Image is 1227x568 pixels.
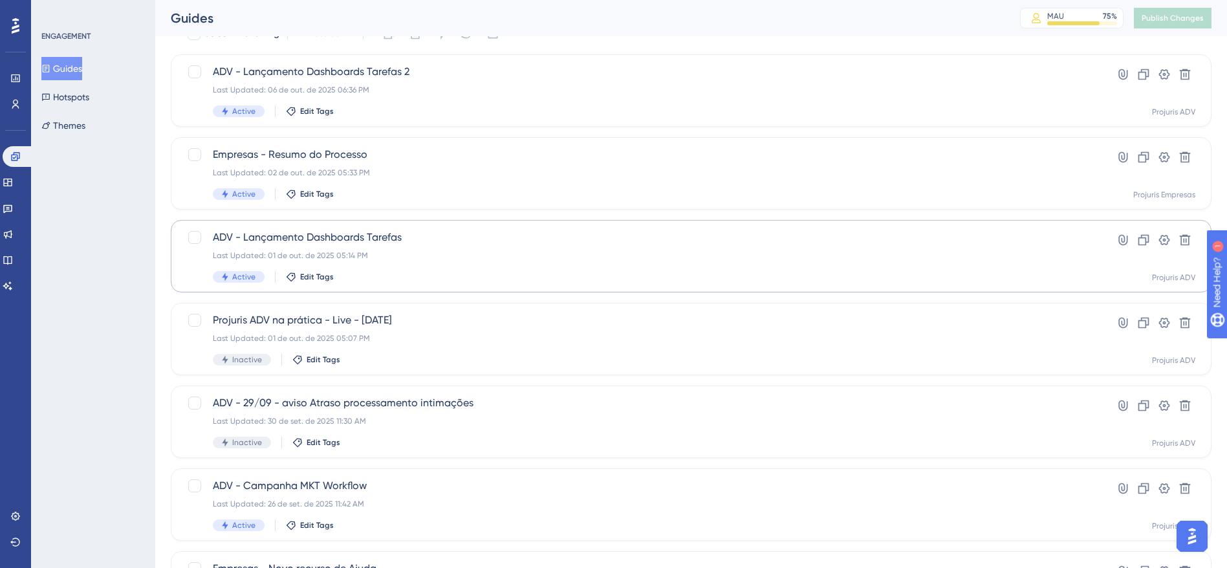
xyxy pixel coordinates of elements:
[1173,517,1211,556] iframe: UserGuiding AI Assistant Launcher
[300,520,334,530] span: Edit Tags
[41,31,91,41] div: ENGAGEMENT
[41,114,85,137] button: Themes
[171,9,988,27] div: Guides
[232,437,262,448] span: Inactive
[213,168,1066,178] div: Last Updated: 02 de out. de 2025 05:33 PM
[232,520,255,530] span: Active
[232,272,255,282] span: Active
[213,85,1066,95] div: Last Updated: 06 de out. de 2025 06:36 PM
[232,106,255,116] span: Active
[1152,107,1195,117] div: Projuris ADV
[232,189,255,199] span: Active
[292,437,340,448] button: Edit Tags
[41,57,82,80] button: Guides
[1152,438,1195,448] div: Projuris ADV
[307,355,340,365] span: Edit Tags
[213,333,1066,344] div: Last Updated: 01 de out. de 2025 05:07 PM
[213,499,1066,509] div: Last Updated: 26 de set. de 2025 11:42 AM
[213,416,1066,426] div: Last Updated: 30 de set. de 2025 11:30 AM
[286,106,334,116] button: Edit Tags
[213,395,1066,411] span: ADV - 29/09 - aviso Atraso processamento intimações
[232,355,262,365] span: Inactive
[1152,355,1195,366] div: Projuris ADV
[30,3,81,19] span: Need Help?
[213,147,1066,162] span: Empresas - Resumo do Processo
[292,355,340,365] button: Edit Tags
[1142,13,1204,23] span: Publish Changes
[1134,8,1211,28] button: Publish Changes
[213,230,1066,245] span: ADV - Lançamento Dashboards Tarefas
[286,272,334,282] button: Edit Tags
[286,189,334,199] button: Edit Tags
[1047,11,1064,21] div: MAU
[213,312,1066,328] span: Projuris ADV na prática - Live - [DATE]
[213,250,1066,261] div: Last Updated: 01 de out. de 2025 05:14 PM
[41,85,89,109] button: Hotspots
[213,64,1066,80] span: ADV - Lançamento Dashboards Tarefas 2
[286,520,334,530] button: Edit Tags
[300,189,334,199] span: Edit Tags
[213,478,1066,494] span: ADV - Campanha MKT Workflow
[1133,190,1195,200] div: Projuris Empresas
[300,272,334,282] span: Edit Tags
[1103,11,1117,21] div: 75 %
[1152,272,1195,283] div: Projuris ADV
[307,437,340,448] span: Edit Tags
[1152,521,1195,531] div: Projuris ADV
[90,6,94,17] div: 1
[300,106,334,116] span: Edit Tags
